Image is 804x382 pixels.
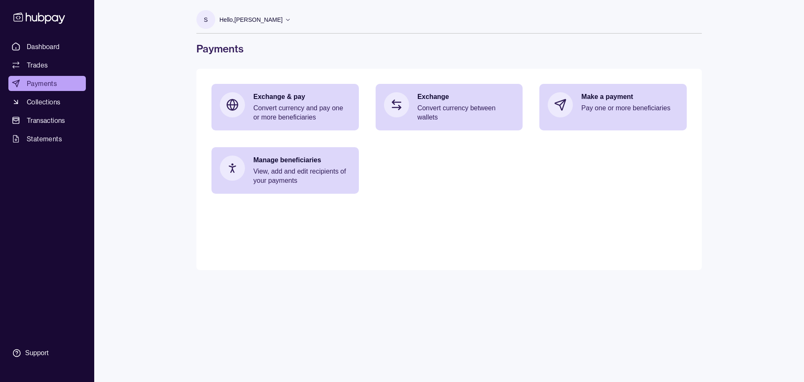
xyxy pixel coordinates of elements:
[8,113,86,128] a: Transactions
[581,104,678,113] p: Pay one or more beneficiaries
[8,39,86,54] a: Dashboard
[8,131,86,146] a: Statements
[27,115,65,125] span: Transactions
[211,147,359,194] a: Manage beneficiariesView, add and edit recipients of your payments
[27,78,57,88] span: Payments
[253,156,350,165] p: Manage beneficiaries
[8,344,86,362] a: Support
[417,92,515,101] p: Exchange
[8,94,86,109] a: Collections
[253,167,350,185] p: View, add and edit recipients of your payments
[27,97,60,107] span: Collections
[204,15,208,24] p: S
[417,104,515,122] p: Convert currency between wallets
[27,42,60,52] span: Dashboard
[211,84,359,130] a: Exchange & payConvert currency and pay one or more beneficiaries
[581,92,678,101] p: Make a payment
[196,42,702,55] h1: Payments
[27,134,62,144] span: Statements
[253,104,350,122] p: Convert currency and pay one or more beneficiaries
[253,92,350,101] p: Exchange & pay
[376,84,523,130] a: ExchangeConvert currency between wallets
[8,76,86,91] a: Payments
[219,15,283,24] p: Hello, [PERSON_NAME]
[27,60,48,70] span: Trades
[539,84,687,126] a: Make a paymentPay one or more beneficiaries
[25,348,49,358] div: Support
[8,57,86,73] a: Trades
